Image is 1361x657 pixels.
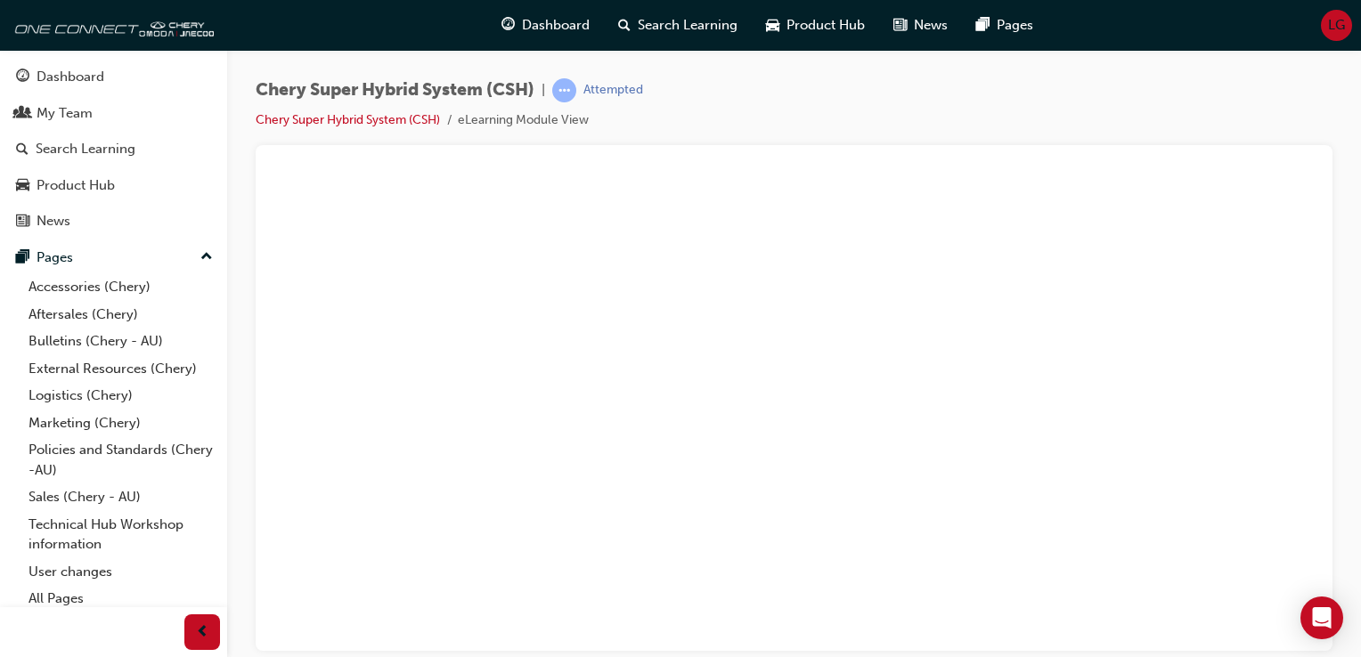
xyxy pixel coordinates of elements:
span: News [914,15,948,36]
a: Technical Hub Workshop information [21,511,220,558]
a: search-iconSearch Learning [604,7,752,44]
span: Pages [997,15,1033,36]
a: All Pages [21,585,220,612]
span: news-icon [16,214,29,230]
div: Attempted [583,82,643,99]
div: Open Intercom Messenger [1300,596,1343,639]
span: prev-icon [196,621,209,644]
a: news-iconNews [879,7,962,44]
span: Chery Super Hybrid System (CSH) [256,80,534,101]
a: Search Learning [7,133,220,166]
div: News [37,211,70,231]
a: Logistics (Chery) [21,382,220,410]
a: Accessories (Chery) [21,273,220,301]
a: Chery Super Hybrid System (CSH) [256,112,440,127]
span: search-icon [16,142,29,158]
div: Search Learning [36,139,135,159]
a: News [7,205,220,238]
span: guage-icon [16,69,29,85]
span: learningRecordVerb_ATTEMPT-icon [552,78,576,102]
span: news-icon [893,14,907,36]
span: Dashboard [522,15,590,36]
a: Dashboard [7,61,220,93]
div: Dashboard [37,67,104,87]
li: eLearning Module View [458,110,589,131]
button: Pages [7,241,220,274]
span: | [542,80,545,101]
span: search-icon [618,14,631,36]
a: Aftersales (Chery) [21,301,220,328]
div: My Team [37,103,93,124]
span: guage-icon [501,14,515,36]
a: pages-iconPages [962,7,1047,44]
a: Policies and Standards (Chery -AU) [21,436,220,483]
div: Pages [37,247,73,268]
a: My Team [7,97,220,130]
span: up-icon [200,246,213,269]
span: LG [1328,15,1345,36]
a: Marketing (Chery) [21,410,220,437]
span: pages-icon [976,14,990,36]
img: oneconnect [9,7,214,43]
span: car-icon [766,14,779,36]
a: Sales (Chery - AU) [21,483,220,511]
span: car-icon [16,178,29,194]
a: car-iconProduct Hub [752,7,879,44]
a: Bulletins (Chery - AU) [21,328,220,355]
button: DashboardMy TeamSearch LearningProduct HubNews [7,57,220,241]
a: guage-iconDashboard [487,7,604,44]
span: pages-icon [16,250,29,266]
div: Product Hub [37,175,115,196]
span: people-icon [16,106,29,122]
a: External Resources (Chery) [21,355,220,383]
span: Product Hub [786,15,865,36]
a: Product Hub [7,169,220,202]
button: LG [1321,10,1352,41]
span: Search Learning [638,15,738,36]
a: User changes [21,558,220,586]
